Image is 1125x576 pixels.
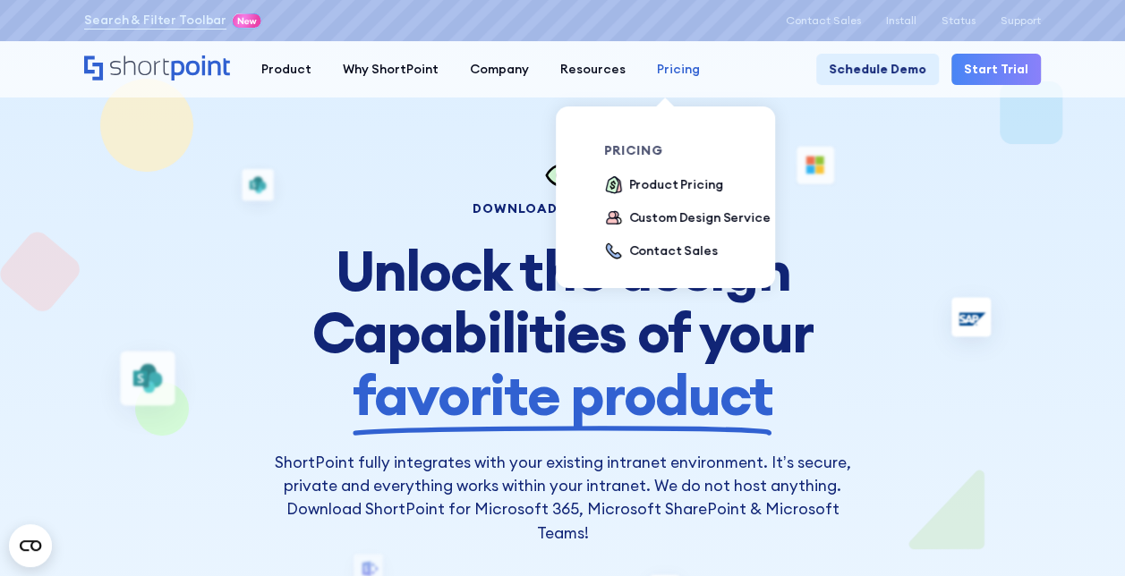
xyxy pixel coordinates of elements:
[268,202,856,215] div: Download Shortpoint
[786,14,861,27] a: Contact Sales
[84,55,230,82] a: Home
[9,524,52,567] button: Open CMP widget
[268,451,856,545] p: ShortPoint fully integrates with your existing intranet environment. It’s secure, private and eve...
[455,54,545,85] a: Company
[816,54,939,85] a: Schedule Demo
[84,11,226,30] a: Search & Filter Toolbar
[268,240,856,426] h1: Unlock the design Capabilities of your
[343,60,439,79] div: Why ShortPoint
[942,14,976,27] a: Status
[657,60,700,79] div: Pricing
[886,14,916,27] a: Install
[604,175,723,196] a: Product Pricing
[604,241,718,262] a: Contact Sales
[261,60,311,79] div: Product
[328,54,455,85] a: Why ShortPoint
[604,144,780,157] div: pricing
[1036,490,1125,576] iframe: Chat Widget
[951,54,1041,85] a: Start Trial
[560,60,626,79] div: Resources
[642,54,716,85] a: Pricing
[629,175,723,194] div: Product Pricing
[545,54,642,85] a: Resources
[629,208,771,227] div: Custom Design Service
[353,364,772,426] span: favorite product
[1001,14,1041,27] a: Support
[604,208,771,229] a: Custom Design Service
[246,54,328,85] a: Product
[470,60,529,79] div: Company
[629,241,718,260] div: Contact Sales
